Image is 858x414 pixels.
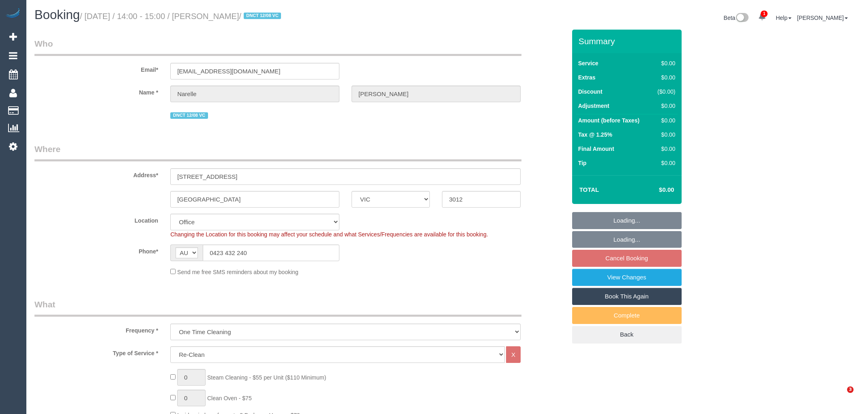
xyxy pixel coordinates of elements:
[654,159,676,167] div: $0.00
[572,269,682,286] a: View Changes
[28,168,164,179] label: Address*
[203,245,339,261] input: Phone*
[578,159,587,167] label: Tip
[239,12,284,21] span: /
[579,36,678,46] h3: Summary
[578,116,639,124] label: Amount (before Taxes)
[635,187,674,193] h4: $0.00
[244,13,281,19] span: DNCT 12/08 VC
[830,386,850,406] iframe: Intercom live chat
[442,191,520,208] input: Post Code*
[578,73,596,82] label: Extras
[735,13,749,24] img: New interface
[34,38,521,56] legend: Who
[28,245,164,255] label: Phone*
[578,131,612,139] label: Tax @ 1.25%
[654,88,676,96] div: ($0.00)
[654,145,676,153] div: $0.00
[28,86,164,97] label: Name *
[80,12,283,21] small: / [DATE] / 14:00 - 15:00 / [PERSON_NAME]
[170,86,339,102] input: First Name*
[28,63,164,74] label: Email*
[5,8,21,19] img: Automaid Logo
[352,86,521,102] input: Last Name*
[207,395,252,401] span: Clean Oven - $75
[654,116,676,124] div: $0.00
[654,102,676,110] div: $0.00
[654,131,676,139] div: $0.00
[776,15,792,21] a: Help
[654,73,676,82] div: $0.00
[28,324,164,335] label: Frequency *
[28,346,164,357] label: Type of Service *
[34,143,521,161] legend: Where
[847,386,854,393] span: 3
[578,59,598,67] label: Service
[207,374,326,381] span: Steam Cleaning - $55 per Unit ($110 Minimum)
[28,214,164,225] label: Location
[34,298,521,317] legend: What
[754,8,770,26] a: 1
[177,269,298,275] span: Send me free SMS reminders about my booking
[572,288,682,305] a: Book This Again
[797,15,848,21] a: [PERSON_NAME]
[170,231,488,238] span: Changing the Location for this booking may affect your schedule and what Services/Frequencies are...
[578,88,603,96] label: Discount
[724,15,749,21] a: Beta
[170,63,339,79] input: Email*
[34,8,80,22] span: Booking
[170,112,208,119] span: DNCT 12/08 VC
[578,102,609,110] label: Adjustment
[578,145,614,153] label: Final Amount
[170,191,339,208] input: Suburb*
[654,59,676,67] div: $0.00
[572,326,682,343] a: Back
[579,186,599,193] strong: Total
[761,11,768,17] span: 1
